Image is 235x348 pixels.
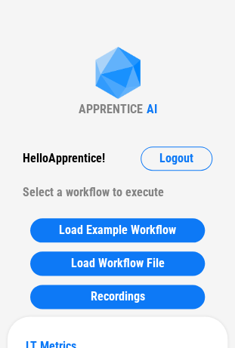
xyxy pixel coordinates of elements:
div: Hello Apprentice ! [23,146,105,171]
div: APPRENTICE [79,102,143,116]
img: Apprentice AI [88,47,148,102]
button: Load Example Workflow [30,218,205,242]
span: Logout [159,152,193,165]
div: Select a workflow to execute [23,180,212,205]
button: Logout [141,146,212,171]
span: Load Workflow File [71,257,165,269]
button: Recordings [30,285,205,309]
button: Load Workflow File [30,251,205,276]
span: Load Example Workflow [59,224,176,236]
div: AI [147,102,157,116]
span: Recordings [91,291,145,303]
